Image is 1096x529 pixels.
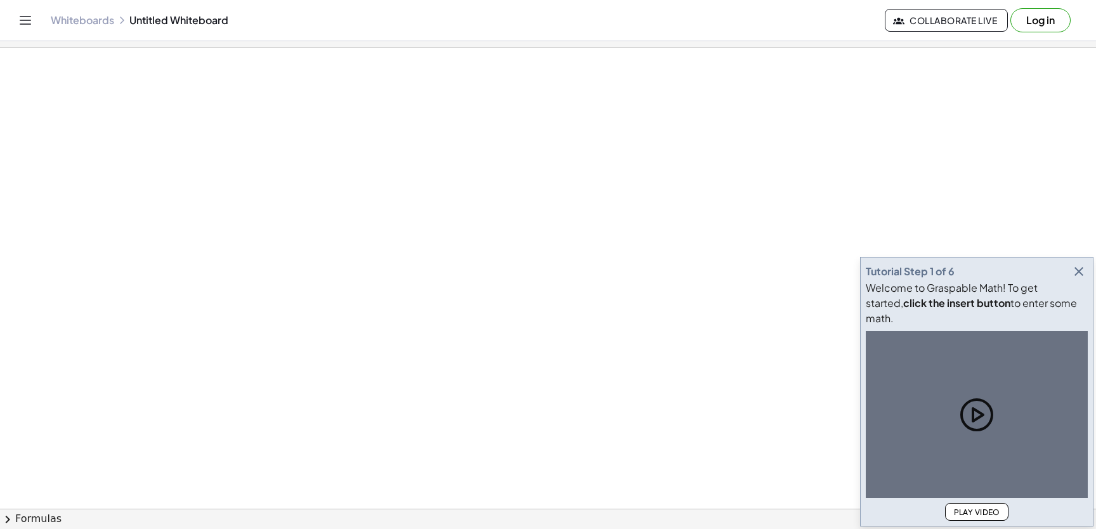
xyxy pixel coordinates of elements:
span: Collaborate Live [896,15,997,26]
button: Toggle navigation [15,10,36,30]
span: Play Video [953,507,1000,517]
button: Collaborate Live [885,9,1008,32]
button: Play Video [945,503,1008,521]
button: Log in [1010,8,1071,32]
div: Welcome to Graspable Math! To get started, to enter some math. [866,280,1088,326]
div: Tutorial Step 1 of 6 [866,264,955,279]
b: click the insert button [903,296,1010,310]
a: Whiteboards [51,14,114,27]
